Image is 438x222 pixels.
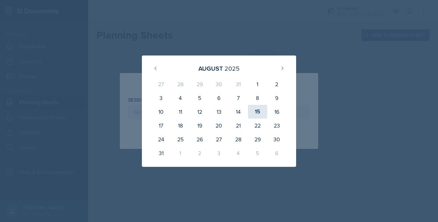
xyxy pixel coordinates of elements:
div: 6 [209,91,229,105]
div: August [198,64,223,73]
div: 31 [229,77,248,91]
div: 1 [248,77,267,91]
div: 2 [190,146,209,160]
div: 10 [152,105,171,119]
div: 26 [190,132,209,146]
div: 6 [267,146,286,160]
div: 1 [171,146,190,160]
div: 8 [248,91,267,105]
div: 11 [171,105,190,119]
div: 15 [248,105,267,119]
div: 27 [209,132,229,146]
div: 28 [171,77,190,91]
div: 20 [209,119,229,132]
div: 29 [190,77,209,91]
div: 27 [152,77,171,91]
div: 13 [209,105,229,119]
div: 22 [248,119,267,132]
div: 25 [171,132,190,146]
div: 30 [267,132,286,146]
div: 31 [152,146,171,160]
div: 24 [152,132,171,146]
div: 5 [248,146,267,160]
div: 28 [229,132,248,146]
div: 2 [267,77,286,91]
div: 9 [267,91,286,105]
div: 21 [229,119,248,132]
div: 4 [229,146,248,160]
div: 17 [152,119,171,132]
div: 30 [209,77,229,91]
div: 18 [171,119,190,132]
div: 29 [248,132,267,146]
div: 23 [267,119,286,132]
div: 7 [229,91,248,105]
div: 3 [209,146,229,160]
div: 4 [171,91,190,105]
div: 14 [229,105,248,119]
div: 5 [190,91,209,105]
div: 3 [152,91,171,105]
div: 12 [190,105,209,119]
div: 16 [267,105,286,119]
div: 2025 [225,64,240,73]
div: 19 [190,119,209,132]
